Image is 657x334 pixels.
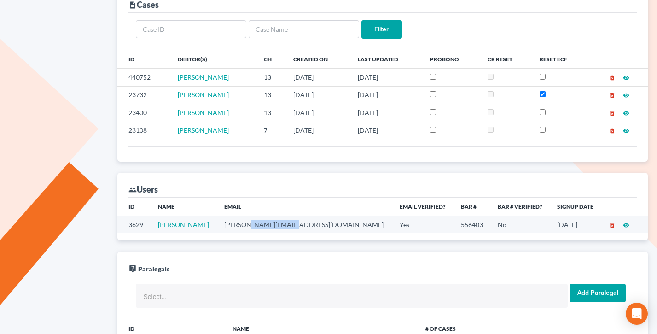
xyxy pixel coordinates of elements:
[609,128,616,134] i: delete_forever
[609,75,616,81] i: delete_forever
[286,86,350,104] td: [DATE]
[490,216,550,233] td: No
[117,198,151,216] th: ID
[609,91,616,99] a: delete_forever
[128,1,137,9] i: description
[217,216,392,233] td: [PERSON_NAME][EMAIL_ADDRESS][DOMAIN_NAME]
[392,216,453,233] td: Yes
[217,198,392,216] th: Email
[361,20,402,39] input: Filter
[256,104,286,122] td: 13
[117,216,151,233] td: 3629
[128,264,137,273] i: live_help
[423,50,480,68] th: ProBono
[117,122,170,139] td: 23108
[454,216,491,233] td: 556403
[170,50,256,68] th: Debtor(s)
[128,186,137,194] i: group
[178,126,229,134] a: [PERSON_NAME]
[550,198,601,216] th: Signup Date
[256,50,286,68] th: Ch
[136,20,246,39] input: Case ID
[609,126,616,134] a: delete_forever
[249,20,359,39] input: Case Name
[623,110,629,117] i: visibility
[158,221,209,229] a: [PERSON_NAME]
[286,50,350,68] th: Created On
[609,109,616,117] a: delete_forever
[117,86,170,104] td: 23732
[286,104,350,122] td: [DATE]
[623,109,629,117] a: visibility
[178,91,229,99] a: [PERSON_NAME]
[609,73,616,81] a: delete_forever
[609,222,616,229] i: delete_forever
[480,50,532,68] th: CR Reset
[623,126,629,134] a: visibility
[490,198,550,216] th: Bar # Verified?
[117,50,170,68] th: ID
[570,284,626,302] input: Add Paralegal
[350,86,423,104] td: [DATE]
[623,75,629,81] i: visibility
[626,303,648,325] div: Open Intercom Messenger
[392,198,453,216] th: Email Verified?
[350,69,423,86] td: [DATE]
[609,92,616,99] i: delete_forever
[138,265,169,273] span: Paralegals
[623,221,629,229] a: visibility
[350,50,423,68] th: Last Updated
[609,110,616,117] i: delete_forever
[178,73,229,81] a: [PERSON_NAME]
[609,221,616,229] a: delete_forever
[454,198,491,216] th: Bar #
[178,109,229,117] a: [PERSON_NAME]
[623,92,629,99] i: visibility
[350,122,423,139] td: [DATE]
[623,91,629,99] a: visibility
[623,73,629,81] a: visibility
[117,104,170,122] td: 23400
[128,184,158,195] div: Users
[623,222,629,229] i: visibility
[350,104,423,122] td: [DATE]
[623,128,629,134] i: visibility
[256,86,286,104] td: 13
[256,122,286,139] td: 7
[286,122,350,139] td: [DATE]
[117,69,170,86] td: 440752
[256,69,286,86] td: 13
[151,198,217,216] th: Name
[550,216,601,233] td: [DATE]
[532,50,587,68] th: Reset ECF
[286,69,350,86] td: [DATE]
